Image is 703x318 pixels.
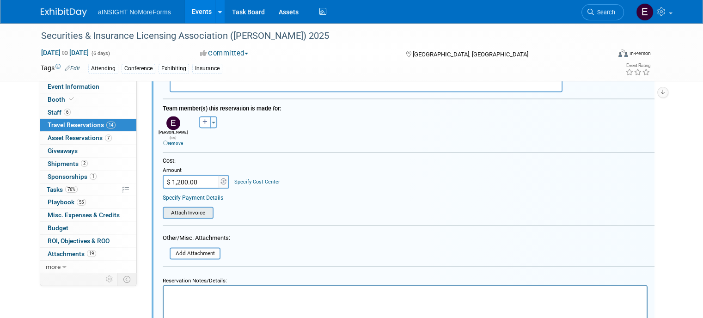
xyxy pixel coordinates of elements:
[48,134,112,141] span: Asset Reservations
[48,96,76,103] span: Booth
[48,147,78,154] span: Giveaways
[40,235,136,247] a: ROI, Objectives & ROO
[197,49,252,58] button: Committed
[47,186,78,193] span: Tasks
[38,28,599,44] div: Securities & Insurance Licensing Association ([PERSON_NAME]) 2025
[40,119,136,131] a: Travel Reservations14
[40,196,136,208] a: Playbook55
[98,8,171,16] span: aINSIGHT NoMoreForms
[561,48,651,62] div: Event Format
[594,9,615,16] span: Search
[163,100,654,114] div: Team member(s) this reservation is made for:
[65,65,80,72] a: Edit
[122,64,155,73] div: Conference
[69,97,74,102] i: Booth reservation complete
[40,261,136,273] a: more
[40,93,136,106] a: Booth
[40,171,136,183] a: Sponsorships1
[413,51,528,58] span: [GEOGRAPHIC_DATA], [GEOGRAPHIC_DATA]
[636,3,654,21] img: Eric Guimond
[40,145,136,157] a: Giveaways
[106,122,116,128] span: 14
[166,116,180,130] img: E.jpg
[40,222,136,234] a: Budget
[234,178,280,184] a: Specify Cost Center
[629,50,651,57] div: In-Person
[41,63,80,74] td: Tags
[48,198,86,206] span: Playbook
[40,209,136,221] a: Misc. Expenses & Credits
[625,63,650,68] div: Event Rating
[88,64,118,73] div: Attending
[158,130,188,146] div: [PERSON_NAME]
[41,49,89,57] span: [DATE] [DATE]
[48,211,120,219] span: Misc. Expenses & Credits
[170,135,177,140] span: (me)
[48,224,68,232] span: Budget
[90,173,97,180] span: 1
[118,273,137,285] td: Toggle Event Tabs
[64,109,71,116] span: 6
[618,49,628,57] img: Format-Inperson.png
[48,121,116,128] span: Travel Reservations
[61,49,69,56] span: to
[163,141,183,146] a: remove
[581,4,624,20] a: Search
[40,106,136,119] a: Staff6
[163,194,223,201] a: Specify Payment Details
[81,160,88,167] span: 2
[105,135,112,141] span: 7
[163,233,230,244] div: Other/Misc. Attachments:
[40,158,136,170] a: Shipments2
[65,186,78,193] span: 76%
[192,64,222,73] div: Insurance
[159,64,189,73] div: Exhibiting
[40,80,136,93] a: Event Information
[48,83,99,90] span: Event Information
[40,248,136,260] a: Attachments19
[40,183,136,196] a: Tasks76%
[77,199,86,206] span: 55
[163,273,648,285] div: Reservation Notes/Details:
[102,273,118,285] td: Personalize Event Tab Strip
[48,237,110,245] span: ROI, Objectives & ROO
[48,250,96,257] span: Attachments
[48,160,88,167] span: Shipments
[46,263,61,270] span: more
[163,166,230,175] div: Amount
[87,250,96,257] span: 19
[91,50,110,56] span: (6 days)
[163,157,654,165] div: Cost:
[48,109,71,116] span: Staff
[40,132,136,144] a: Asset Reservations7
[41,8,87,17] img: ExhibitDay
[48,173,97,180] span: Sponsorships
